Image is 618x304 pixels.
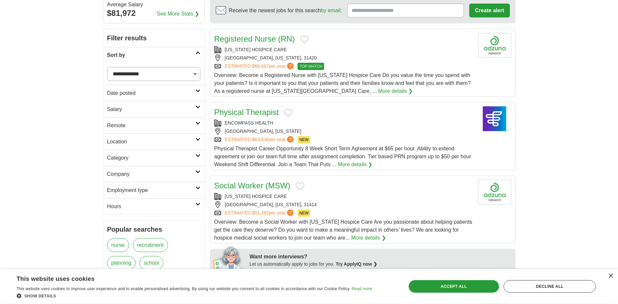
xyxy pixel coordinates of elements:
[478,106,511,131] img: Encompass Health logo
[103,29,204,47] h2: Filter results
[298,136,310,143] span: NEW
[252,210,269,215] span: $51,282
[214,72,471,94] span: Overview: Become a Registered Nurse with [US_STATE] Hospice Care Do you value the time you spend ...
[103,182,204,198] a: Employment type
[17,273,355,283] div: This website uses cookies
[250,253,512,261] div: Want more interviews?
[133,238,168,252] a: recruitment
[296,182,304,190] button: Add to favorite jobs
[107,2,200,7] div: Average Salary
[469,4,510,18] button: Create alert
[351,286,372,291] a: Read more, opens a new window
[103,101,204,117] a: Salary
[378,87,413,95] a: More details ❯
[214,108,279,117] a: Physical Therapist
[225,209,295,217] a: ESTIMATED:$51,282per year?
[351,234,386,242] a: More details ❯
[504,280,596,293] div: Decline all
[24,294,56,298] span: Show details
[608,274,613,279] div: Close
[250,261,512,268] div: Let us automatically apply to jobs for you.
[17,286,350,291] span: This website uses cookies to improve user experience and to enable personalised advertising. By u...
[252,63,269,69] span: $66,467
[287,209,294,216] span: ?
[214,55,473,61] div: [GEOGRAPHIC_DATA], [US_STATE], 31420
[214,219,473,241] span: Overview: Become a Social Worker with [US_STATE] Hospice Care Are you passionate about helping pa...
[107,138,195,146] h2: Location
[103,166,204,182] a: Company
[17,292,372,299] div: Show details
[214,181,290,190] a: Social Worker (MSW)
[478,180,511,205] img: Georgia Hospice Care logo
[107,154,195,162] h2: Category
[252,137,269,142] span: $63,636
[336,261,377,267] a: Try ApplyIQ now ❯
[321,8,341,13] a: by email
[103,85,204,101] a: Date posted
[107,105,195,113] h2: Salary
[103,198,204,214] a: Hours
[107,186,195,194] h2: Employment type
[107,203,195,210] h2: Hours
[298,209,310,217] span: NEW
[478,33,511,58] img: Georgia Hospice Care logo
[300,36,309,44] button: Add to favorite jobs
[287,63,294,69] span: ?
[103,150,204,166] a: Category
[409,280,499,293] div: Accept all
[225,120,273,126] a: ENCOMPASS HEALTH
[107,7,200,19] div: $81,972
[103,117,204,133] a: Remote
[103,133,204,150] a: Location
[214,34,295,43] a: Registered Nurse (RN)
[229,7,342,15] span: Receive the newest jobs for this search :
[157,10,199,18] a: See More Stats ❯
[107,224,200,234] h2: Popular searches
[107,51,195,59] h2: Sort by
[225,47,287,52] a: [US_STATE] HOSPICE CARE
[107,122,195,130] h2: Remote
[214,146,471,167] span: Physical Therapist Career Opportunity 8 Week Short Term Agreement at $65 per hour. Ability to ext...
[214,128,473,135] div: [GEOGRAPHIC_DATA], [US_STATE]
[140,256,163,270] a: school
[287,136,294,143] span: ?
[107,238,129,252] a: nurse
[225,63,295,70] a: ESTIMATED:$66,467per year?
[298,63,324,70] span: TOP MATCH
[284,109,293,117] button: Add to favorite jobs
[107,170,195,178] h2: Company
[214,201,473,208] div: [GEOGRAPHIC_DATA], [US_STATE], 31414
[225,136,295,143] a: ESTIMATED:$63,636per year?
[107,256,136,270] a: planning
[213,245,245,272] img: apply-iq-scientist.png
[338,161,373,169] a: More details ❯
[107,89,195,97] h2: Date posted
[225,194,287,199] a: [US_STATE] HOSPICE CARE
[103,47,204,63] a: Sort by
